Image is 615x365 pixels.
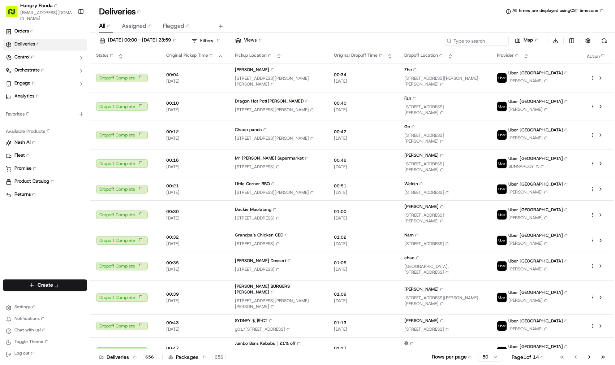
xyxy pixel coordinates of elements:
[235,52,275,60] span: Pickup Location
[508,107,571,114] span: [PERSON_NAME]
[404,161,485,175] span: [STREET_ADDRESS][PERSON_NAME]
[163,22,192,30] span: Flagged
[235,340,304,348] span: Jumbo Buns Kebabs｜21% off
[14,191,39,199] span: Returns
[512,353,547,361] div: Page 1 of 14
[497,210,507,220] img: uber-new-logo.jpeg
[3,78,87,90] button: Engage
[3,189,87,201] button: Returns
[512,8,606,16] span: All times are displayed using CST timezone
[404,255,422,263] span: chao
[235,135,322,143] span: [STREET_ADDRESS][PERSON_NAME]
[235,258,294,266] span: [PERSON_NAME] Dessert
[235,127,270,135] span: Chaco panda
[334,241,393,247] span: [DATE]
[14,28,37,36] span: Orders
[96,52,116,60] span: Status
[14,80,38,88] span: Engage
[235,266,322,274] span: [STREET_ADDRESS]
[14,54,38,62] span: Control
[508,156,571,164] span: Uber [GEOGRAPHIC_DATA]
[334,320,393,326] span: 01:13
[404,67,420,75] span: Zhe
[166,266,223,272] span: [DATE]
[166,78,223,84] span: [DATE]
[235,207,279,214] span: Dackie Maolatang
[508,233,571,240] span: Uber [GEOGRAPHIC_DATA]
[166,215,223,221] span: [DATE]
[404,181,426,189] span: Weiqin
[188,36,226,46] button: Filters
[6,139,84,147] a: Nash AI
[404,286,447,294] span: [PERSON_NAME]
[404,95,419,103] span: Fan
[235,241,322,249] span: [STREET_ADDRESS]
[508,135,571,143] span: [PERSON_NAME]
[404,104,485,118] span: [STREET_ADDRESS][PERSON_NAME]
[14,316,48,323] span: Notifications
[14,350,37,358] span: Log out
[232,36,268,46] button: Views
[334,326,393,332] span: [DATE]
[235,190,322,197] span: [STREET_ADDRESS][PERSON_NAME]
[166,326,223,332] span: [DATE]
[334,260,393,266] span: 01:05
[3,65,87,77] button: Orchestrate
[508,215,571,223] span: [PERSON_NAME]
[508,189,571,197] span: [PERSON_NAME]
[166,164,223,170] span: [DATE]
[497,159,507,168] img: uber-new-logo.jpeg
[38,281,61,289] span: Create
[20,10,72,21] button: [EMAIL_ADDRESS][DOMAIN_NAME]
[432,353,475,361] p: Rows per page
[334,291,393,297] span: 01:09
[404,190,485,197] span: [STREET_ADDRESS]
[334,215,393,221] span: [DATE]
[166,100,223,106] span: 00:10
[14,165,39,173] span: Promise
[235,107,322,115] span: [STREET_ADDRESS][PERSON_NAME]
[3,91,87,103] a: Analytics
[235,155,311,163] span: Mr [PERSON_NAME] Supermarket
[99,353,156,361] div: Deliveries
[3,150,87,162] button: Fleet
[524,37,541,45] span: Map
[212,354,226,360] div: 656
[14,41,43,49] span: Deliveries
[166,260,223,266] span: 00:35
[3,126,87,137] div: Available Products
[512,36,544,46] button: Map
[334,100,393,106] span: 00:40
[3,314,87,325] button: Notifications
[14,339,51,347] span: Toggle Theme
[334,190,393,195] span: [DATE]
[3,303,87,313] button: Settings
[508,240,571,248] span: [PERSON_NAME]
[166,107,223,113] span: [DATE]
[334,298,393,304] span: [DATE]
[3,52,87,64] button: Control
[166,135,223,141] span: [DATE]
[334,183,393,189] span: 00:51
[235,232,291,240] span: Grandpa‘s Chicken CBD
[99,6,144,17] h1: Deliveries
[200,37,223,45] span: Filters
[334,129,393,135] span: 00:42
[3,338,87,348] button: Toggle Theme
[497,102,507,111] img: uber-new-logo.jpeg
[166,72,223,78] span: 00:04
[166,298,223,304] span: [DATE]
[166,52,216,60] span: Original Pickup Time
[14,139,39,147] span: Nash AI
[14,178,57,186] span: Product Catalog
[334,72,393,78] span: 00:34
[404,75,485,89] span: [STREET_ADDRESS][PERSON_NAME][PERSON_NAME]
[404,204,447,212] span: [PERSON_NAME]
[334,78,393,84] span: [DATE]
[3,108,87,120] div: Favorites
[3,3,75,20] button: Hungry Panda[EMAIL_ADDRESS][DOMAIN_NAME]
[508,318,571,326] span: Uber [GEOGRAPHIC_DATA]
[99,22,113,30] span: All
[6,191,84,199] a: Returns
